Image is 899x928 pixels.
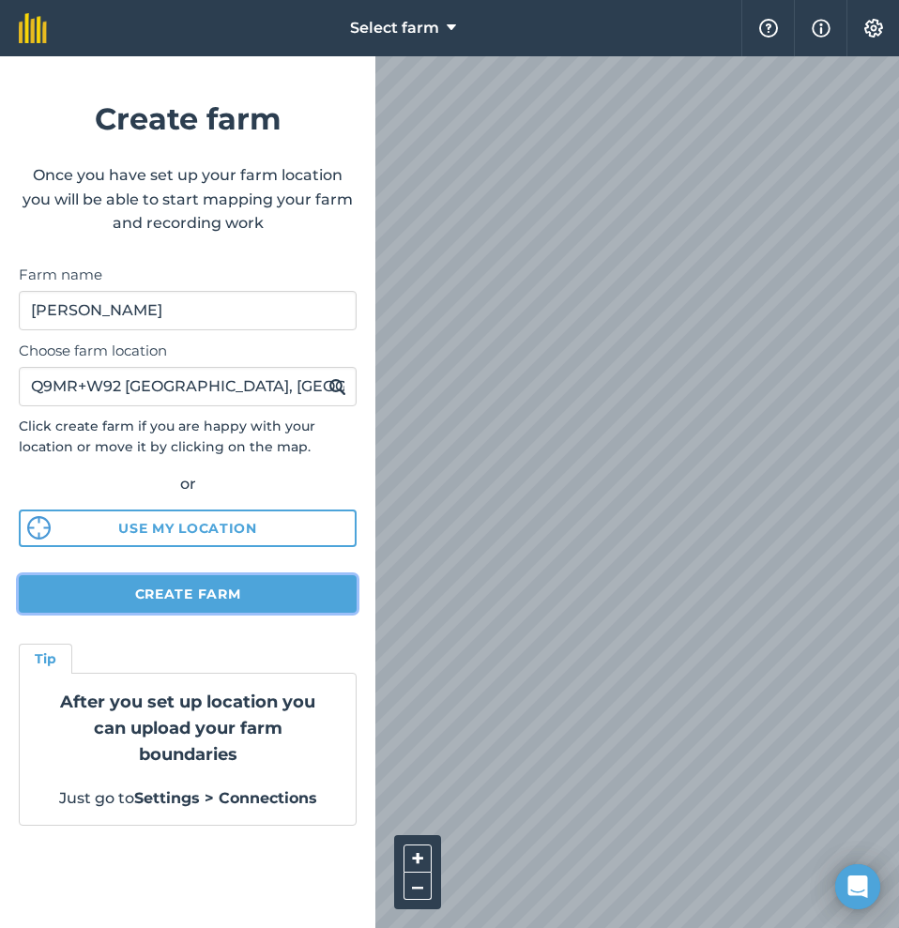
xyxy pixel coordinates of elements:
p: Click create farm if you are happy with your location or move it by clicking on the map. [19,416,357,458]
span: Select farm [350,17,439,39]
img: A cog icon [862,19,885,38]
h4: Tip [35,648,56,669]
h1: Create farm [19,95,357,143]
label: Farm name [19,264,357,286]
button: Create farm [19,575,357,613]
button: + [404,844,432,873]
input: Farm name [19,291,357,330]
div: Open Intercom Messenger [835,864,880,909]
img: svg+xml;base64,PHN2ZyB4bWxucz0iaHR0cDovL3d3dy53My5vcmcvMjAwMC9zdmciIHdpZHRoPSIxOSIgaGVpZ2h0PSIyNC... [328,375,346,398]
input: Enter your farm’s address [19,367,357,406]
label: Choose farm location [19,340,357,362]
strong: Settings > Connections [134,789,317,807]
button: – [404,873,432,900]
img: svg%3e [27,516,51,540]
button: Use my location [19,510,357,547]
img: svg+xml;base64,PHN2ZyB4bWxucz0iaHR0cDovL3d3dy53My5vcmcvMjAwMC9zdmciIHdpZHRoPSIxNyIgaGVpZ2h0PSIxNy... [812,17,830,39]
div: or [19,472,357,496]
strong: After you set up location you can upload your farm boundaries [60,692,315,765]
img: A question mark icon [757,19,780,38]
p: Just go to [42,786,333,811]
p: Once you have set up your farm location you will be able to start mapping your farm and recording... [19,163,357,236]
img: fieldmargin Logo [19,13,47,43]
